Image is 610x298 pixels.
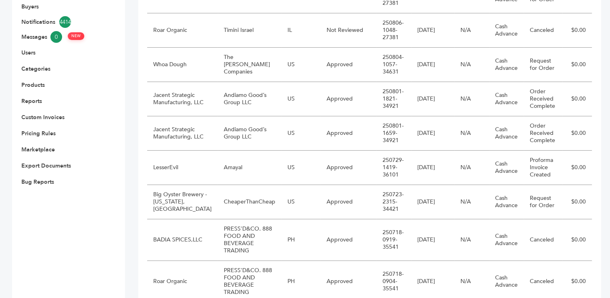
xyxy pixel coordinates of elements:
td: Canceled [524,13,562,48]
td: Cash Advance [489,151,524,185]
td: Cash Advance [489,219,524,261]
td: PH [281,219,321,261]
span: 4414 [59,16,71,28]
td: Timini Israel [218,13,281,48]
td: The [PERSON_NAME] Companies [218,48,281,82]
a: Export Documents [21,162,71,170]
a: Users [21,49,35,57]
td: $0.00 [562,185,592,219]
td: $0.00 [562,151,592,185]
a: Categories [21,65,50,73]
td: [DATE] [411,219,454,261]
td: [DATE] [411,48,454,82]
td: LesserEvil [147,151,218,185]
a: Notifications4414 [21,16,104,28]
td: Cash Advance [489,185,524,219]
a: Buyers [21,3,39,10]
a: Messages0 NEW [21,31,104,43]
td: Approved [321,48,377,82]
a: Products [21,81,45,89]
td: $0.00 [562,13,592,48]
td: Approved [321,116,377,151]
td: N/A [454,13,489,48]
td: N/A [454,151,489,185]
td: IL [281,13,321,48]
td: Andiamo Good’s Group LLC [218,116,281,151]
td: US [281,116,321,151]
td: Roar Organic [147,13,218,48]
td: N/A [454,116,489,151]
a: Pricing Rules [21,130,56,137]
a: Custom Invoices [21,113,65,121]
td: Approved [321,219,377,261]
span: NEW [68,32,84,40]
td: [DATE] [411,151,454,185]
td: [DATE] [411,116,454,151]
td: US [281,82,321,116]
td: Request for Order [524,185,562,219]
td: Order Received Complete [524,116,562,151]
td: 250804-1057-34631 [377,48,411,82]
a: Bug Reports [21,178,54,186]
td: N/A [454,82,489,116]
td: $0.00 [562,116,592,151]
td: US [281,48,321,82]
td: CheaperThanCheap [218,185,281,219]
td: US [281,151,321,185]
td: Not Reviewed [321,13,377,48]
td: N/A [454,185,489,219]
td: [DATE] [411,185,454,219]
td: $0.00 [562,48,592,82]
td: 250718-0919-35541 [377,219,411,261]
td: Amayal [218,151,281,185]
td: PRESS'D&CO. 888 FOOD AND BEVERAGE TRADING [218,219,281,261]
td: Cash Advance [489,82,524,116]
td: Order Received Complete [524,82,562,116]
td: [DATE] [411,13,454,48]
span: 0 [50,31,62,43]
td: Proforma Invoice Created [524,151,562,185]
td: Approved [321,151,377,185]
td: 250723-2315-34421 [377,185,411,219]
td: Approved [321,82,377,116]
td: Andiamo Good’s Group LLC [218,82,281,116]
td: 250801-1821-34921 [377,82,411,116]
td: $0.00 [562,82,592,116]
td: Canceled [524,219,562,261]
td: N/A [454,219,489,261]
td: $0.00 [562,219,592,261]
td: 250806-1048-27381 [377,13,411,48]
td: US [281,185,321,219]
td: Whoa Dough [147,48,218,82]
td: Request for Order [524,48,562,82]
td: 250801-1659-34921 [377,116,411,151]
td: Approved [321,185,377,219]
td: Cash Advance [489,116,524,151]
td: N/A [454,48,489,82]
a: Reports [21,97,42,105]
a: Marketplace [21,146,55,153]
td: [DATE] [411,82,454,116]
td: 250729-1419-36101 [377,151,411,185]
td: Jacent Strategic Manufacturing, LLC [147,116,218,151]
td: BADIA SPICES,LLC [147,219,218,261]
td: Jacent Strategic Manufacturing, LLC [147,82,218,116]
td: Cash Advance [489,13,524,48]
td: Cash Advance [489,48,524,82]
td: Big Oyster Brewery - [US_STATE], [GEOGRAPHIC_DATA] [147,185,218,219]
